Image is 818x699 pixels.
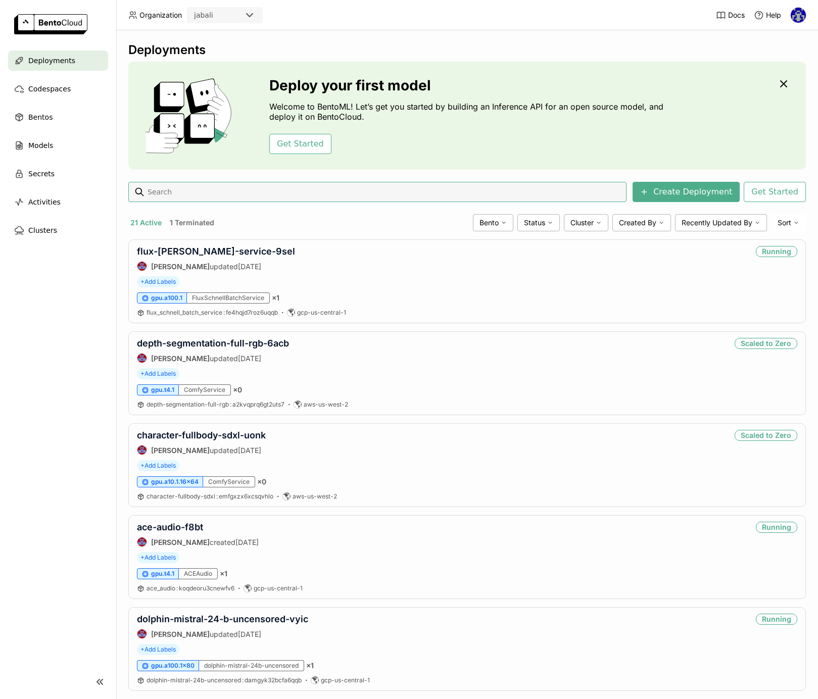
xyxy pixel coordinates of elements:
div: jabali [194,10,213,20]
span: Cluster [570,218,594,227]
span: Organization [139,11,182,20]
div: Running [756,246,797,257]
div: updated [137,353,289,363]
div: Sort [771,214,806,231]
img: Jhonatan Oliveira [137,262,147,271]
div: ComfyService [179,384,231,395]
a: flux_schnell_batch_service:fe4hqjd7roz6uqqb [147,309,278,317]
img: Fernando Silveira [791,8,806,23]
div: updated [137,629,308,639]
span: +Add Labels [137,276,179,287]
span: Models [28,139,53,152]
img: Jhonatan Oliveira [137,354,147,363]
span: × 1 [220,569,227,578]
span: [DATE] [238,354,261,363]
span: [DATE] [238,262,261,271]
span: +Add Labels [137,552,179,563]
input: Search [147,184,622,200]
strong: [PERSON_NAME] [151,630,210,638]
span: : [223,309,225,316]
span: Sort [778,218,791,227]
span: : [230,401,231,408]
span: gcp-us-central-1 [297,309,346,317]
span: × 0 [257,477,266,486]
div: created [137,537,259,547]
h3: Deploy your first model [269,77,668,93]
span: gcp-us-central-1 [254,584,303,592]
span: gpu.t4.1 [151,570,174,578]
a: depth-segmentation-full-rgb-6acb [137,338,289,348]
span: gpu.a100.1 [151,294,182,302]
span: × 1 [272,293,279,303]
div: Recently Updated By [675,214,767,231]
span: Help [766,11,781,20]
a: flux-[PERSON_NAME]-service-9sel [137,246,295,257]
a: Secrets [8,164,108,184]
p: Welcome to BentoML! Let’s get you started by building an Inference API for an open source model, ... [269,102,668,122]
div: Scaled to Zero [735,430,797,441]
span: Deployments [28,55,75,67]
img: Jhonatan Oliveira [137,629,147,638]
span: [DATE] [235,538,259,546]
span: Created By [619,218,656,227]
a: character-fullbody-sdxl:emfgxzx6xcsqvhlo [147,492,273,501]
span: Clusters [28,224,57,236]
div: ComfyService [203,476,255,487]
a: Activities [8,192,108,212]
span: [DATE] [238,446,261,455]
img: Jhonatan Oliveira [137,445,147,455]
div: updated [137,445,266,455]
a: ace_audio:koqdeoru3cnewfv6 [147,584,234,592]
span: +Add Labels [137,460,179,471]
span: [DATE] [238,630,261,638]
span: character-fullbody-sdxl emfgxzx6xcsqvhlo [147,492,273,500]
span: Activities [28,196,61,208]
span: ace_audio koqdeoru3cnewfv6 [147,584,234,592]
span: × 1 [306,661,314,670]
a: Clusters [8,220,108,240]
a: dolphin-mistral-24-b-uncensored-vyic [137,614,308,624]
div: Created By [612,214,671,231]
strong: [PERSON_NAME] [151,538,210,546]
div: Help [754,10,781,20]
span: Bentos [28,111,53,123]
strong: [PERSON_NAME] [151,446,210,455]
span: Secrets [28,168,55,180]
span: aws-us-west-2 [293,492,337,501]
span: × 0 [233,385,242,394]
a: Docs [716,10,745,20]
img: cover onboarding [136,78,245,154]
a: Models [8,135,108,156]
div: Status [517,214,560,231]
a: dolphin-mistral-24b-uncensored:damgyk32bcfa6qqb [147,676,302,684]
span: : [176,584,178,592]
a: ace-audio-f8bt [137,522,203,532]
img: logo [14,14,87,34]
span: flux_schnell_batch_service fe4hqjd7roz6uqqb [147,309,278,316]
span: aws-us-west-2 [304,401,348,409]
span: dolphin-mistral-24b-uncensored damgyk32bcfa6qqb [147,676,302,684]
button: Get Started [744,182,806,202]
img: Jhonatan Oliveira [137,537,147,546]
a: Deployments [8,51,108,71]
span: Status [524,218,545,227]
a: character-fullbody-sdxl-uonk [137,430,266,440]
span: gpu.t4.1 [151,386,174,394]
span: Bento [479,218,499,227]
div: ACEAudio [179,568,218,579]
button: 1 Terminated [168,216,216,229]
span: Docs [728,11,745,20]
span: gpu.a10.1.16x64 [151,478,199,486]
span: +Add Labels [137,368,179,379]
div: updated [137,261,295,271]
div: Running [756,522,797,533]
span: : [242,676,244,684]
button: Get Started [269,134,331,154]
span: gpu.a100.1x80 [151,662,195,670]
span: : [216,492,218,500]
div: Running [756,614,797,625]
div: Bento [473,214,513,231]
div: dolphin-mistral-24b-uncensored [199,660,304,671]
div: Scaled to Zero [735,338,797,349]
div: FluxSchnellBatchService [187,292,270,304]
